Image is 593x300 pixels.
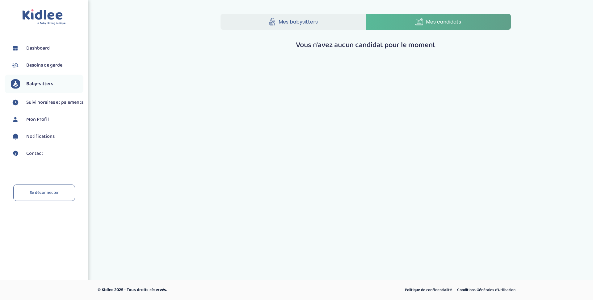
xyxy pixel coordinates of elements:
[11,44,83,53] a: Dashboard
[11,115,20,124] img: profil.svg
[26,80,53,88] span: Baby-sitters
[366,14,511,30] a: Mes candidats
[22,9,66,25] img: logo.svg
[26,133,55,140] span: Notifications
[455,286,518,294] a: Conditions Générales d’Utilisation
[11,44,20,53] img: dashboard.svg
[11,79,83,89] a: Baby-sitters
[26,99,83,106] span: Suivi horaires et paiements
[221,40,511,51] p: Vous n'avez aucun candidat pour le moment
[11,98,20,107] img: suivihoraire.svg
[11,79,20,89] img: babysitters.svg
[11,132,20,141] img: notification.svg
[221,14,366,30] a: Mes babysitters
[11,115,83,124] a: Mon Profil
[11,149,83,158] a: Contact
[26,45,50,52] span: Dashboard
[26,150,43,157] span: Contact
[13,185,75,201] a: Se déconnecter
[11,149,20,158] img: contact.svg
[403,286,454,294] a: Politique de confidentialité
[98,287,323,293] p: © Kidlee 2025 - Tous droits réservés.
[11,98,83,107] a: Suivi horaires et paiements
[426,18,461,26] span: Mes candidats
[11,61,83,70] a: Besoins de garde
[26,116,49,123] span: Mon Profil
[11,132,83,141] a: Notifications
[26,62,62,69] span: Besoins de garde
[11,61,20,70] img: besoin.svg
[279,18,318,26] span: Mes babysitters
